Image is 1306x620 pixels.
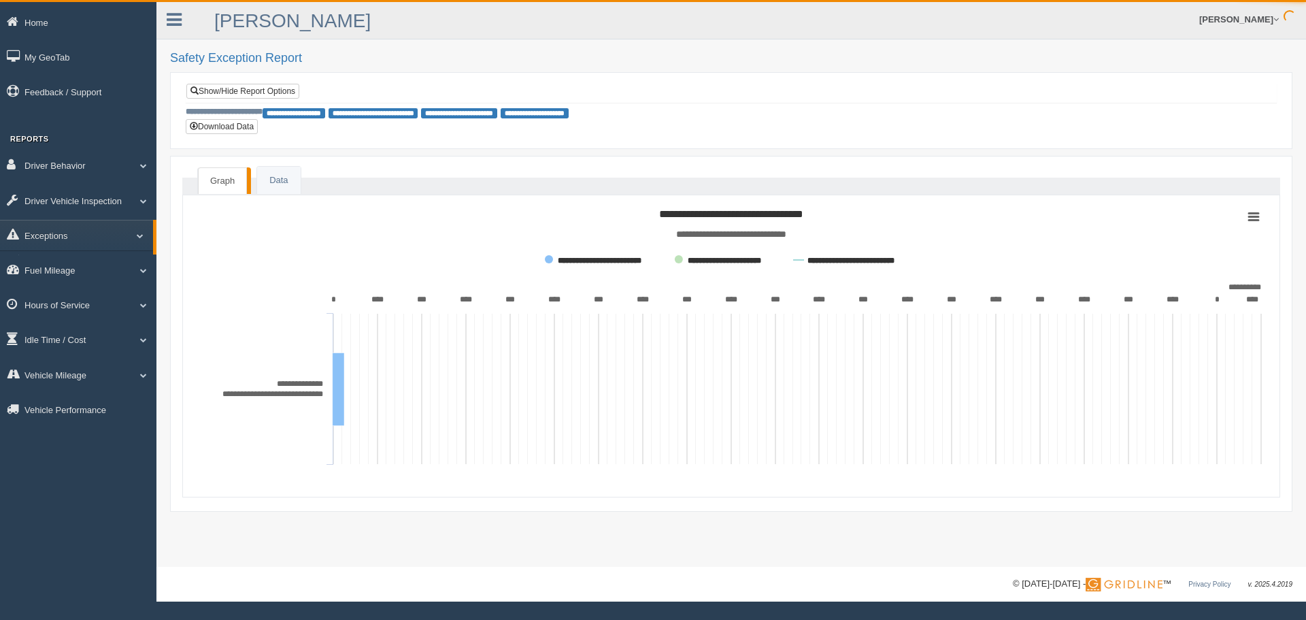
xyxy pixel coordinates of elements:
h2: Safety Exception Report [170,52,1292,65]
span: v. 2025.4.2019 [1248,581,1292,588]
a: [PERSON_NAME] [214,10,371,31]
img: Gridline [1086,578,1162,591]
a: Graph [198,167,247,195]
button: Download Data [186,119,258,134]
a: Data [257,167,300,195]
a: Show/Hide Report Options [186,84,299,99]
a: Privacy Policy [1188,581,1230,588]
div: © [DATE]-[DATE] - ™ [1013,577,1292,591]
